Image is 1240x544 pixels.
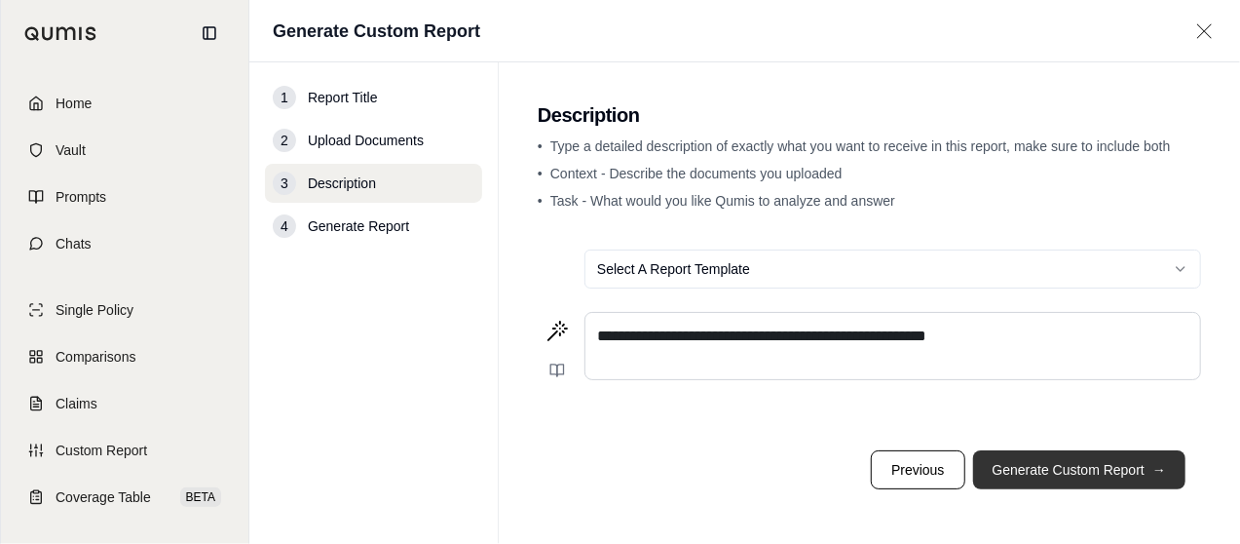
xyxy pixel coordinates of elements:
div: 2 [273,129,296,152]
span: • [538,193,543,209]
a: Home [13,82,237,125]
span: Generate Report [308,216,409,236]
span: Vault [56,140,86,160]
span: Claims [56,394,97,413]
span: Prompts [56,187,106,207]
span: Report Title [308,88,378,107]
span: Single Policy [56,300,133,320]
a: Claims [13,382,237,425]
h2: Description [538,101,1201,129]
span: Comparisons [56,347,135,367]
span: BETA [180,487,221,507]
a: Coverage TableBETA [13,476,237,519]
a: Vault [13,129,237,172]
a: Chats [13,222,237,265]
span: Upload Documents [308,131,424,150]
a: Prompts [13,175,237,218]
span: Type a detailed description of exactly what you want to receive in this report, make sure to incl... [550,138,1171,154]
a: Custom Report [13,429,237,472]
button: Generate Custom Report→ [973,450,1185,489]
a: Single Policy [13,289,237,331]
img: Qumis Logo [24,26,97,41]
div: 3 [273,172,296,195]
div: 4 [273,214,296,238]
span: Task - What would you like Qumis to analyze and answer [550,193,895,209]
span: → [1152,460,1166,480]
button: Collapse sidebar [194,18,225,49]
h1: Generate Custom Report [273,18,480,45]
span: Context - Describe the documents you uploaded [550,166,843,181]
span: Description [308,174,376,193]
span: Custom Report [56,441,147,460]
span: • [538,138,543,154]
button: Previous [871,450,964,489]
span: • [538,166,543,181]
a: Comparisons [13,335,237,378]
span: Coverage Table [56,487,151,507]
span: Home [56,94,92,113]
div: 1 [273,86,296,109]
div: editable markdown [585,313,1200,379]
span: Chats [56,234,92,253]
